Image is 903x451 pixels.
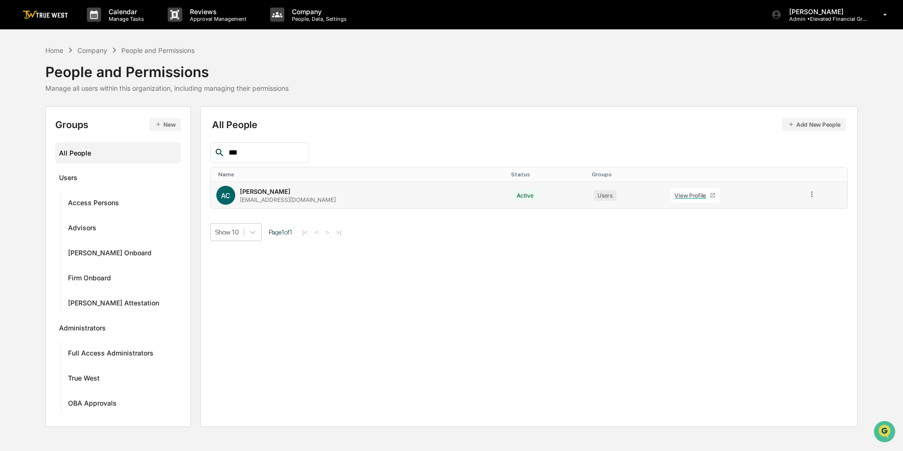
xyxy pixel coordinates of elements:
span: Preclearance [19,119,61,129]
div: Active [513,190,537,201]
img: 1746055101610-c473b297-6a78-478c-a979-82029cc54cd1 [9,72,26,89]
span: Attestations [78,119,117,129]
div: 🔎 [9,138,17,146]
button: Add New People [782,118,846,131]
img: logo [23,10,68,19]
div: Full Access Administrators [68,349,153,360]
div: All People [212,118,846,131]
div: Toggle SortBy [592,171,661,178]
div: Toggle SortBy [218,171,503,178]
button: > [323,228,332,236]
iframe: Open customer support [873,420,898,445]
p: People, Data, Settings [284,16,351,22]
span: AC [221,191,230,199]
div: Manage all users within this organization, including managing their permissions [45,84,289,92]
button: < [312,228,321,236]
button: New [149,118,181,131]
div: [PERSON_NAME] Onboard [68,249,152,260]
p: Admin • Elevated Financial Group [782,16,869,22]
div: Firm Onboard [68,274,111,285]
div: Users [59,173,77,185]
a: 🔎Data Lookup [6,133,63,150]
div: [PERSON_NAME] Attestation [68,299,159,310]
div: 🖐️ [9,120,17,128]
div: Toggle SortBy [809,171,844,178]
div: View Profile [674,192,710,199]
div: True West [68,374,100,385]
p: Approval Management [182,16,251,22]
div: Advisors [68,224,96,235]
p: Calendar [101,8,149,16]
a: View Profile [671,188,720,203]
button: >| [333,228,344,236]
span: Page 1 of 1 [269,228,292,236]
span: Data Lookup [19,137,60,147]
button: Start new chat [161,75,172,87]
a: Powered byPylon [67,160,114,167]
div: Administrators [59,324,106,335]
span: Pylon [94,160,114,167]
div: Users [594,190,616,201]
div: All People [59,145,178,161]
div: We're available if you need us! [32,82,119,89]
div: Company [77,46,107,54]
div: Groups [55,118,181,131]
div: Toggle SortBy [669,171,798,178]
p: Company [284,8,351,16]
div: Access Persons [68,199,119,210]
div: People and Permissions [121,46,195,54]
p: Reviews [182,8,251,16]
a: 🗄️Attestations [65,115,121,132]
div: [EMAIL_ADDRESS][DOMAIN_NAME] [240,196,336,203]
div: Home [45,46,63,54]
div: People and Permissions [45,56,289,80]
div: [PERSON_NAME] [240,188,290,195]
div: 🗄️ [68,120,76,128]
div: OBA Approvals [68,399,117,410]
p: How can we help? [9,20,172,35]
p: [PERSON_NAME] [782,8,869,16]
a: 🖐️Preclearance [6,115,65,132]
p: Manage Tasks [101,16,149,22]
div: Start new chat [32,72,155,82]
div: Toggle SortBy [511,171,584,178]
button: |< [299,228,310,236]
